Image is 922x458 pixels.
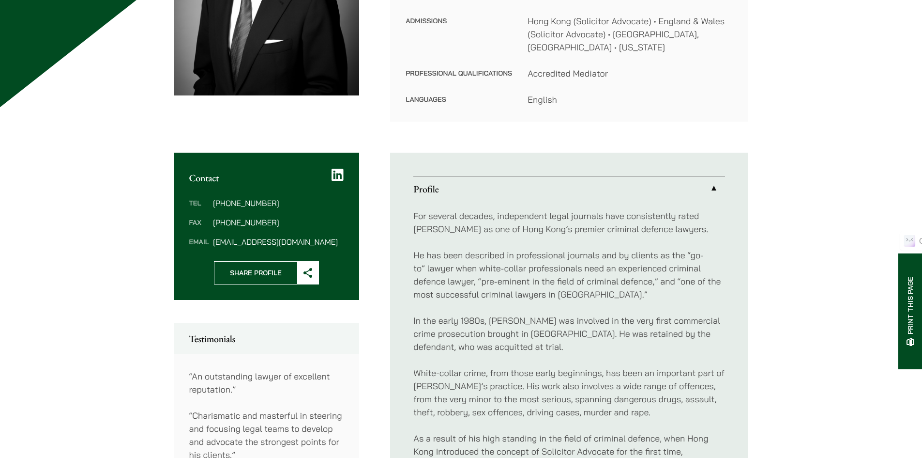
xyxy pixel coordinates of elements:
[189,333,344,345] h2: Testimonials
[332,168,344,182] a: LinkedIn
[413,314,725,353] p: In the early 1980s, [PERSON_NAME] was involved in the very first commercial crime prosecution bro...
[189,370,344,396] p: “An outstanding lawyer of excellent reputation.”
[189,172,344,184] h2: Contact
[213,219,344,226] dd: [PHONE_NUMBER]
[413,366,725,419] p: White-collar crime, from those early beginnings, has been an important part of [PERSON_NAME]’s pr...
[528,93,733,106] dd: English
[189,219,209,238] dt: Fax
[189,199,209,219] dt: Tel
[213,199,344,207] dd: [PHONE_NUMBER]
[528,15,733,54] dd: Hong Kong (Solicitor Advocate) • England & Wales (Solicitor Advocate) • [GEOGRAPHIC_DATA], [GEOGR...
[413,209,725,236] p: For several decades, independent legal journals have consistently rated [PERSON_NAME] as one of H...
[406,67,512,93] dt: Professional Qualifications
[406,15,512,67] dt: Admissions
[406,93,512,106] dt: Languages
[214,262,297,284] span: Share Profile
[413,176,725,202] a: Profile
[213,238,344,246] dd: [EMAIL_ADDRESS][DOMAIN_NAME]
[214,261,319,284] button: Share Profile
[189,238,209,246] dt: Email
[413,249,725,301] p: He has been described in professional journals and by clients as the “go-to” lawyer when white-co...
[528,67,733,80] dd: Accredited Mediator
